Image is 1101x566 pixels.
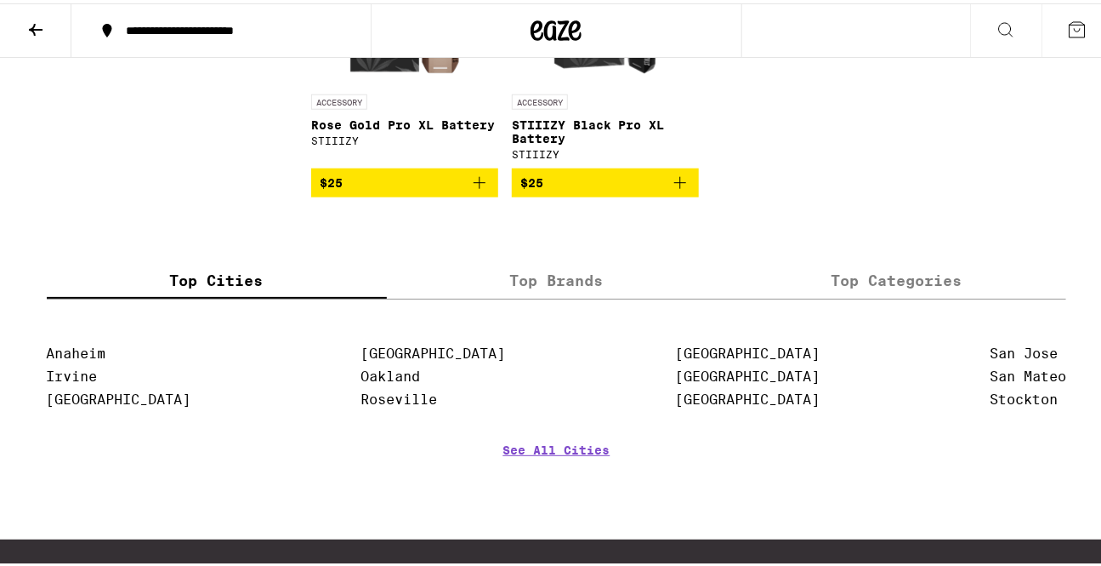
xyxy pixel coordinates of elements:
label: Top Cities [47,259,387,295]
label: Top Brands [387,259,727,295]
a: Oakland [361,365,421,381]
p: ACCESSORY [512,91,568,106]
label: Top Categories [726,259,1066,295]
a: Irvine [47,365,98,381]
a: [GEOGRAPHIC_DATA] [675,388,820,404]
p: Rose Gold Pro XL Battery [311,115,498,129]
a: [GEOGRAPHIC_DATA] [675,342,820,358]
a: [GEOGRAPHIC_DATA] [361,342,506,358]
a: San Mateo [990,365,1066,381]
p: STIIIZY Black Pro XL Battery [512,115,699,142]
div: STIIIZY [512,146,699,157]
a: [GEOGRAPHIC_DATA] [47,388,191,404]
a: See All Cities [503,440,610,503]
span: $25 [320,173,343,186]
button: Add to bag [311,165,498,194]
a: Roseville [361,388,438,404]
a: San Jose [990,342,1058,358]
a: Stockton [990,388,1058,404]
span: $25 [520,173,543,186]
a: Anaheim [47,342,106,358]
div: tabs [47,259,1067,296]
button: Add to bag [512,165,699,194]
p: ACCESSORY [311,91,367,106]
a: [GEOGRAPHIC_DATA] [675,365,820,381]
span: Hi. Need any help? [10,12,122,26]
div: STIIIZY [311,132,498,143]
